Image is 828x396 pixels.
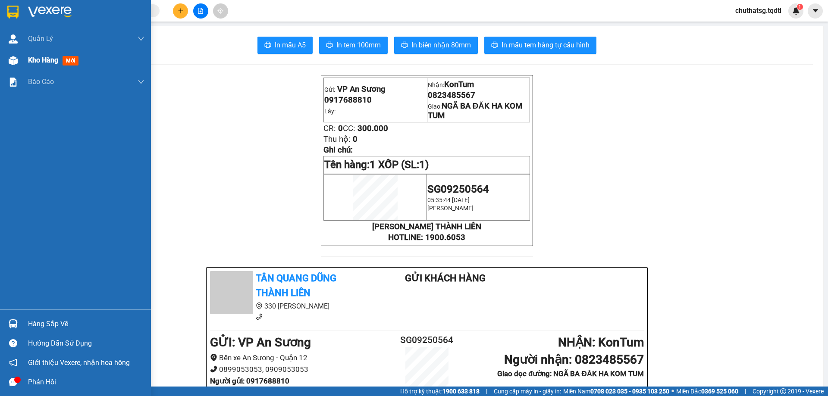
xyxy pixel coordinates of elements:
button: printerIn mẫu A5 [257,37,313,54]
span: CR: [323,124,336,133]
b: Người nhận : 0823485567 [504,352,644,367]
span: In mẫu tem hàng tự cấu hình [502,40,590,50]
button: printerIn biên nhận 80mm [394,37,478,54]
span: NGÃ BA ĐĂK HA KOM TUM [66,26,115,55]
span: Thu hộ: [323,134,351,144]
strong: 0369 525 060 [701,388,738,395]
span: Giao: [428,103,522,119]
span: printer [491,41,498,50]
span: 0823485567 [428,90,475,100]
span: Lấy: [3,41,16,50]
h2: SG09250564 [391,333,463,347]
button: aim [213,3,228,19]
span: CC: [343,124,355,133]
img: warehouse-icon [9,56,18,65]
button: plus [173,3,188,19]
button: printerIn mẫu tem hàng tự cấu hình [484,37,596,54]
span: NGÃ BA ĐĂK HA KOM TUM [428,101,522,120]
img: logo-vxr [7,6,19,19]
span: down [138,35,144,42]
div: Hướng dẫn sử dụng [28,337,144,350]
span: message [9,378,17,386]
button: caret-down [808,3,823,19]
span: ⚪️ [671,390,674,393]
span: file-add [198,8,204,14]
span: 1 [798,4,801,10]
strong: HOTLINE: 1900.6053 [388,233,465,242]
span: copyright [780,388,786,394]
span: down [138,78,144,85]
span: KonTum [444,80,474,89]
span: Quản Lý [28,33,53,44]
span: Cung cấp máy in - giấy in: [494,387,561,396]
span: environment [256,302,263,309]
span: 0 [17,58,22,68]
span: 300.000 [358,124,388,133]
span: Hỗ trợ kỹ thuật: [400,387,480,396]
p: Nhận: [428,80,530,89]
span: CC: [22,58,34,68]
span: 0917688810 [3,31,51,40]
button: printerIn tem 100mm [319,37,388,54]
span: 05:35:44 [DATE] [427,196,470,203]
span: VP An Sương [337,84,386,94]
img: warehouse-icon [9,319,18,328]
button: file-add [193,3,208,19]
span: In biên nhận 80mm [411,40,471,50]
span: In tem 100mm [336,40,381,50]
span: 0 [353,134,358,144]
span: phone [256,313,263,320]
span: Lấy: [324,108,336,115]
span: chuthatsg.tqdtl [728,5,788,16]
span: Giao: [66,27,115,54]
span: caret-down [812,7,819,15]
span: SG09250564 [427,183,489,195]
b: GỬI : VP An Sương [210,335,311,349]
strong: [PERSON_NAME] THÀNH LIÊN [372,222,481,231]
span: | [486,387,487,396]
b: Người gửi : 0917688810 [210,377,289,385]
p: Nhận: [66,5,126,14]
span: printer [401,41,408,50]
li: Bến xe An Sương - Quận 12 [210,352,391,364]
span: | [745,387,746,396]
span: 1) [419,159,429,171]
strong: 1900 633 818 [442,388,480,395]
sup: 1 [797,4,803,10]
span: Miền Nam [563,387,669,396]
span: VP An Sương [3,10,40,29]
li: 0899053053, 0909053053 [210,364,391,375]
strong: 0708 023 035 - 0935 103 250 [590,388,669,395]
span: [PERSON_NAME] [427,205,474,212]
span: 1 XỐP (SL: [370,159,429,171]
img: warehouse-icon [9,34,18,44]
span: question-circle [9,339,17,347]
span: plus [178,8,184,14]
span: 0917688810 [324,95,372,105]
span: aim [217,8,223,14]
b: NHẬN : KonTum [558,335,644,349]
span: CR: [3,58,15,68]
img: icon-new-feature [792,7,800,15]
span: mới [63,56,78,65]
p: Gửi: [324,84,426,94]
span: phone [210,365,217,373]
span: 0823485567 [66,16,113,25]
span: notification [9,359,17,367]
p: Gửi: [3,10,64,29]
span: In mẫu A5 [275,40,306,50]
b: Gửi khách hàng [405,273,486,284]
span: environment [210,354,217,361]
li: 330 [PERSON_NAME] [210,301,370,312]
span: printer [264,41,271,50]
div: Phản hồi [28,376,144,389]
div: Hàng sắp về [28,318,144,331]
span: printer [326,41,333,50]
span: 0 [338,124,343,133]
b: Tân Quang Dũng Thành Liên [256,273,336,299]
span: Báo cáo [28,76,54,87]
span: Miền Bắc [676,387,738,396]
b: Giao dọc đường: NGÃ BA ĐĂK HA KOM TUM [497,369,644,378]
span: KonTum [84,5,114,14]
span: Ghi chú: [323,145,353,155]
